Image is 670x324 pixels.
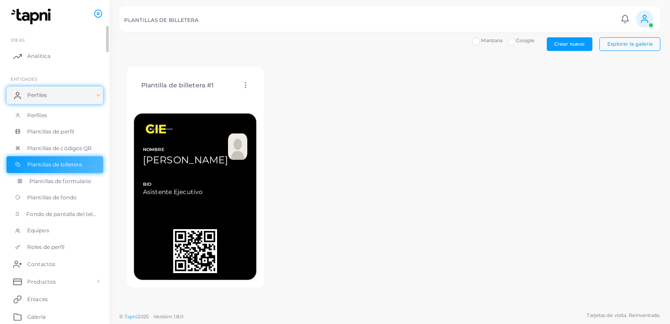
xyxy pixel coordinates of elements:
[7,156,103,173] a: Plantillas de billetera
[27,278,56,286] span: Productos
[27,295,48,303] span: Enlaces
[7,222,103,239] a: Equipos
[8,8,57,25] img: logotipo
[27,227,49,234] span: Equipos
[516,37,535,43] span: Google
[143,122,173,136] img: Logotipo
[7,273,103,290] a: Productos
[27,161,82,169] span: Plantillas de billetera
[137,313,148,320] span: 2025
[554,41,584,47] span: Crear nuevo
[124,17,199,23] h5: PLANTILLAS DE BILLETERA
[173,229,217,273] img: Código QR
[228,133,247,160] img: user.png
[7,47,103,65] a: Analítica
[7,123,103,140] a: Plantillas de perfil
[7,86,103,104] a: Perfiles
[11,76,37,82] span: ENTIDADES
[29,177,92,185] span: Plantillas de formulario
[7,173,103,190] a: Plantillas de formulario
[7,290,103,308] a: Enlaces
[7,255,103,273] a: Contactos
[141,81,214,89] font: Plantilla de billetera #1
[7,206,103,223] a: Fondo de pantalla del teléfono
[27,194,77,202] span: Plantillas de fondo
[27,243,65,251] span: Roles de perfil
[7,239,103,256] a: Roles de perfil
[26,210,96,218] span: Fondo de pantalla del teléfono
[125,313,138,320] a: Tapni
[599,37,660,50] button: Explorar la galería
[143,181,247,188] span: BIO
[7,189,103,206] a: Plantillas de fondo
[587,312,660,319] span: Tarjetas de visita. Reinventado.
[27,52,50,60] span: Analítica
[27,91,47,99] span: Perfiles
[481,37,503,43] span: Manzana
[27,313,46,321] span: Galería
[27,144,92,152] span: Plantillas de códigos QR
[607,41,653,47] span: Explorar la galería
[27,128,74,136] span: Plantillas de perfil
[7,140,103,157] a: Plantillas de códigos QR
[153,313,184,320] span: Versión: 1.8.0
[119,313,183,320] span: ©
[27,112,47,119] span: Perfiles
[143,147,228,153] span: NOMBRE
[7,107,103,124] a: Perfiles
[547,37,592,50] button: Crear nuevo
[143,187,247,196] span: Asistente Ejecutivo
[11,37,25,43] span: IDEAS
[27,260,55,268] span: Contactos
[143,154,228,166] span: [PERSON_NAME]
